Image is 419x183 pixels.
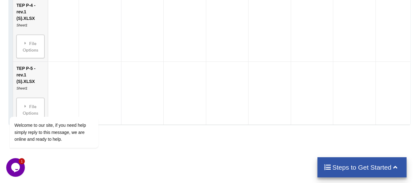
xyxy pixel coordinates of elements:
[8,62,80,81] span: Welcome to our site, if you need help simply reply to this message, we are online and ready to help.
[324,163,400,171] h4: Steps to Get Started
[6,61,118,155] iframe: chat widget
[16,23,27,27] i: Sheet1
[18,37,43,56] div: File Options
[6,158,26,177] iframe: chat widget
